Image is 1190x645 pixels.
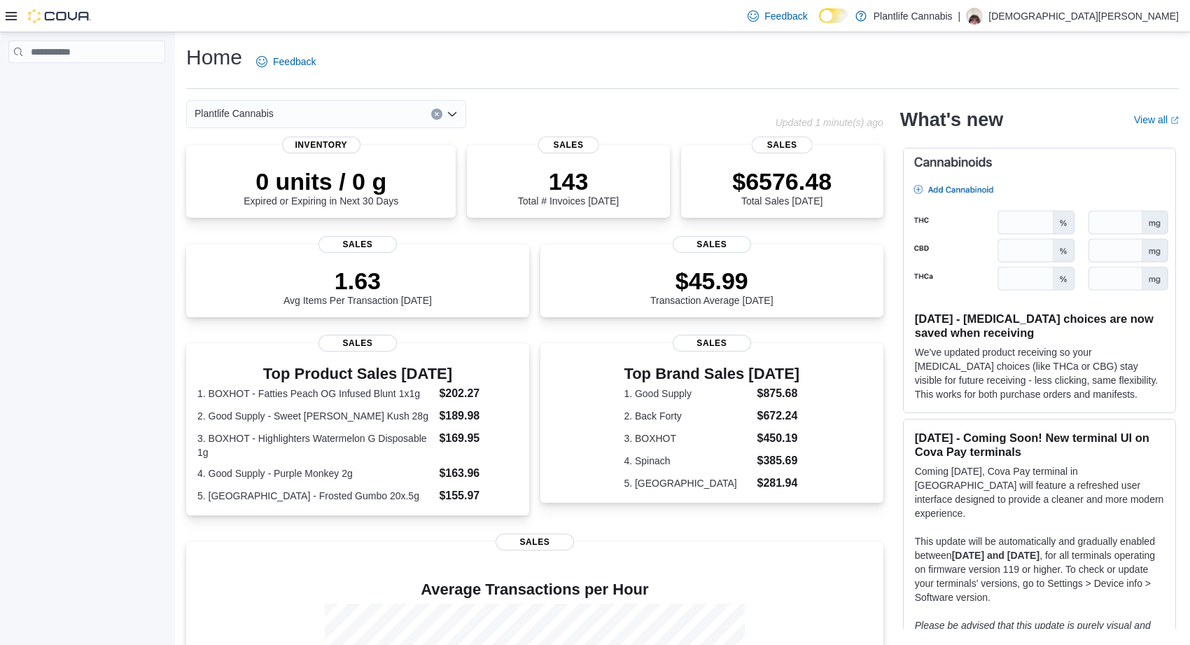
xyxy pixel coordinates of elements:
a: Feedback [251,48,321,76]
div: Expired or Expiring in Next 30 Days [244,167,398,207]
span: Dark Mode [819,23,820,24]
div: Kristen Wittenberg [966,8,983,25]
span: Sales [673,335,751,352]
span: Sales [496,534,574,550]
dt: 1. BOXHOT - Fatties Peach OG Infused Blunt 1x1g [197,387,433,401]
dd: $189.98 [439,408,517,424]
span: Sales [673,236,751,253]
dd: $672.24 [757,408,799,424]
span: Sales [752,137,813,153]
div: Transaction Average [DATE] [650,267,773,306]
img: Cova [28,9,91,23]
p: Updated 1 minute(s) ago [776,117,883,128]
dt: 2. Back Forty [624,409,751,423]
p: Plantlife Cannabis [874,8,953,25]
a: View allExternal link [1134,114,1179,125]
nav: Complex example [8,66,165,99]
p: This update will be automatically and gradually enabled between , for all terminals operating on ... [915,534,1164,604]
dd: $281.94 [757,475,799,492]
p: [DEMOGRAPHIC_DATA][PERSON_NAME] [988,8,1179,25]
h3: Top Product Sales [DATE] [197,366,518,382]
a: Feedback [742,2,813,30]
h3: [DATE] - Coming Soon! New terminal UI on Cova Pay terminals [915,431,1164,459]
h4: Average Transactions per Hour [197,581,872,598]
dd: $169.95 [439,430,517,447]
h1: Home [186,43,242,71]
dd: $385.69 [757,452,799,469]
h2: What's new [900,109,1003,131]
dt: 3. BOXHOT - Highlighters Watermelon G Disposable 1g [197,431,433,459]
input: Dark Mode [819,8,848,23]
span: Inventory [282,137,360,153]
dt: 4. Spinach [624,454,751,468]
span: Plantlife Cannabis [195,105,274,122]
p: 143 [518,167,619,195]
span: Sales [318,236,397,253]
div: Total Sales [DATE] [732,167,832,207]
button: Open list of options [447,109,458,120]
p: $45.99 [650,267,773,295]
p: Coming [DATE], Cova Pay terminal in [GEOGRAPHIC_DATA] will feature a refreshed user interface des... [915,464,1164,520]
dt: 1. Good Supply [624,387,751,401]
p: 1.63 [283,267,432,295]
h3: [DATE] - [MEDICAL_DATA] choices are now saved when receiving [915,312,1164,340]
dd: $450.19 [757,430,799,447]
dt: 5. [GEOGRAPHIC_DATA] [624,476,751,490]
p: | [958,8,961,25]
dt: 4. Good Supply - Purple Monkey 2g [197,466,433,480]
em: Please be advised that this update is purely visual and does not impact payment functionality. [915,620,1151,645]
p: 0 units / 0 g [244,167,398,195]
dd: $163.96 [439,465,517,482]
dd: $202.27 [439,385,517,402]
dd: $875.68 [757,385,799,402]
dt: 5. [GEOGRAPHIC_DATA] - Frosted Gumbo 20x.5g [197,489,433,503]
div: Avg Items Per Transaction [DATE] [283,267,432,306]
button: Clear input [431,109,442,120]
h3: Top Brand Sales [DATE] [624,366,799,382]
span: Sales [318,335,397,352]
p: We've updated product receiving so your [MEDICAL_DATA] choices (like THCa or CBG) stay visible fo... [915,345,1164,401]
dt: 2. Good Supply - Sweet [PERSON_NAME] Kush 28g [197,409,433,423]
p: $6576.48 [732,167,832,195]
span: Feedback [273,55,316,69]
span: Feedback [764,9,807,23]
dt: 3. BOXHOT [624,431,751,445]
strong: [DATE] and [DATE] [952,550,1039,561]
svg: External link [1170,116,1179,125]
div: Total # Invoices [DATE] [518,167,619,207]
dd: $155.97 [439,487,517,504]
span: Sales [538,137,599,153]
